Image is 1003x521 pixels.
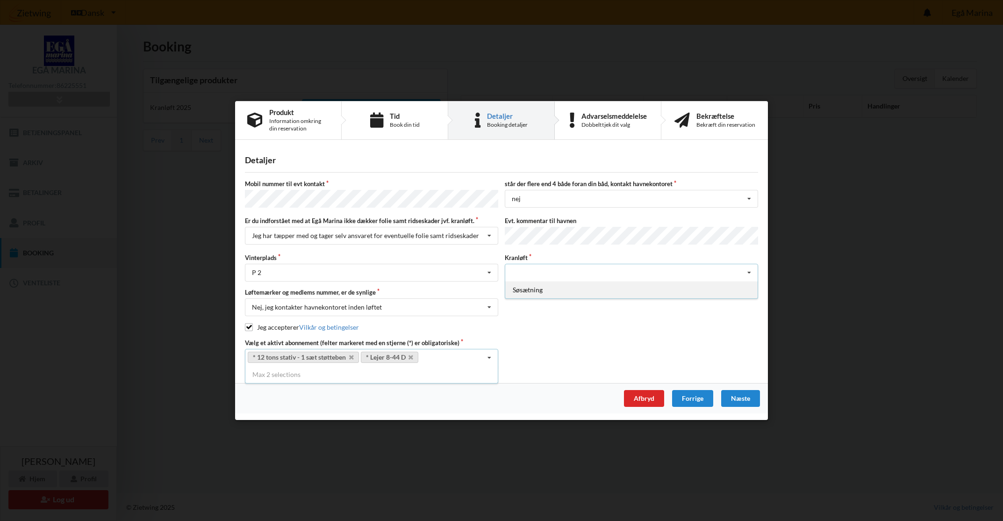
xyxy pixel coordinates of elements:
label: Kranløft [505,253,758,262]
a: * Lejer 8-44 D [361,352,419,363]
div: Jeg har tæpper med og tager selv ansvaret for eventuelle folie samt ridseskader [252,232,479,239]
label: Mobil nummer til evt kontakt [245,180,498,188]
div: Nej, jeg kontakter havnekontoret inden løftet [252,304,382,311]
label: Vælg et aktivt abonnement (felter markeret med en stjerne (*) er obligatoriske) [245,339,498,347]
div: Forrige [672,390,713,407]
label: Vinterplads [245,253,498,262]
label: Er du indforstået med at Egå Marina ikke dækker folie samt ridseskader jvf. kranløft. [245,217,498,225]
div: Produkt [269,109,329,116]
div: Detaljer [487,112,528,120]
div: Dobbelttjek dit valg [581,121,647,129]
div: Detaljer [245,155,758,166]
div: Max 2 selections [245,366,498,383]
div: Advarselsmeddelelse [581,112,647,120]
div: Booking detaljer [487,121,528,129]
div: Bekræftelse [696,112,755,120]
div: Bekræft din reservation [696,121,755,129]
div: Søsætning [505,281,758,298]
div: nej [512,195,521,202]
div: P 2 [252,269,261,276]
a: * 12 tons stativ - 1 sæt støtteben [248,352,359,363]
div: Tid [390,112,420,120]
label: Jeg accepterer [245,323,359,331]
a: Vilkår og betingelser [299,323,359,331]
label: Evt. kommentar til havnen [505,217,758,225]
div: Afbryd [624,390,664,407]
div: Book din tid [390,121,420,129]
div: Information omkring din reservation [269,117,329,132]
label: står der flere end 4 både foran din båd, kontakt havnekontoret [505,180,758,188]
label: Løftemærker og medlems nummer, er de synlige [245,288,498,297]
div: Næste [721,390,760,407]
